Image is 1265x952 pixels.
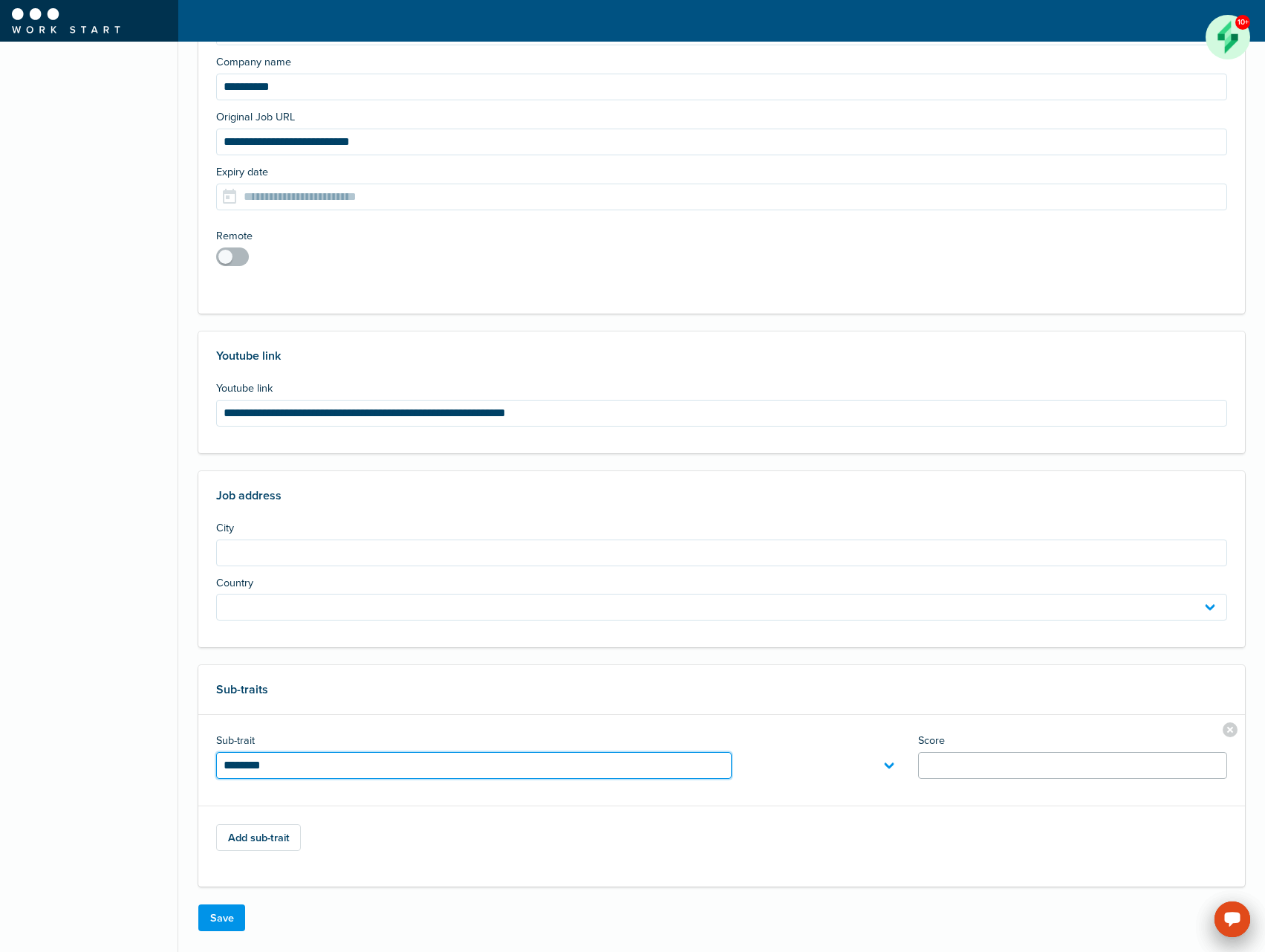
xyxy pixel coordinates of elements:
[216,349,281,363] div: Youtube link
[216,520,1227,537] label: City
[12,8,120,33] img: WorkStart logo
[216,381,1227,397] label: Youtube link
[216,109,1227,126] label: Original Job URL
[216,164,1227,181] label: Expiry date
[216,733,906,749] label: Sub-trait
[216,228,1227,245] label: Remote
[216,683,268,696] div: Sub-traits
[918,733,1226,749] label: Score
[216,54,1227,71] label: Company name
[198,904,245,931] button: Save
[1235,15,1249,29] div: 10+
[216,824,301,851] button: Add sub-trait
[216,575,1227,592] label: Country
[216,489,282,502] div: Job address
